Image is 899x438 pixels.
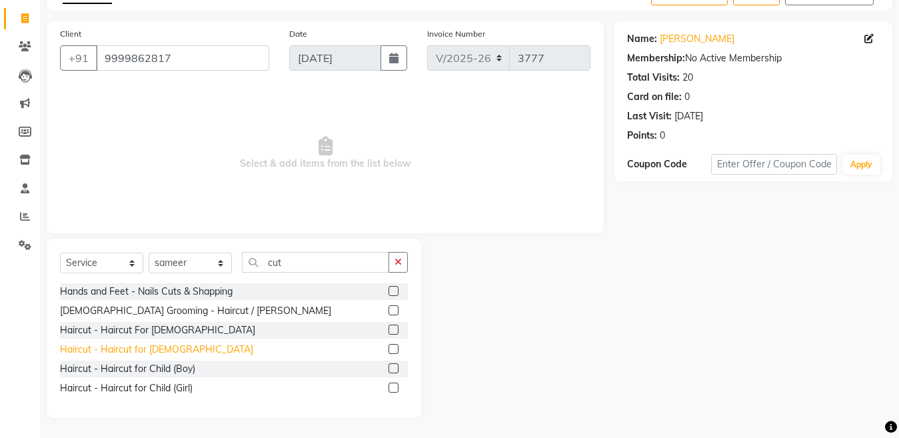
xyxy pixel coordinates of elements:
[684,90,690,104] div: 0
[842,155,880,175] button: Apply
[60,323,255,337] div: Haircut - Haircut For [DEMOGRAPHIC_DATA]
[627,51,685,65] div: Membership:
[627,109,672,123] div: Last Visit:
[627,71,680,85] div: Total Visits:
[60,87,590,220] span: Select & add items from the list below
[627,90,682,104] div: Card on file:
[627,129,657,143] div: Points:
[289,28,307,40] label: Date
[682,71,693,85] div: 20
[60,28,81,40] label: Client
[60,362,195,376] div: Haircut - Haircut for Child (Boy)
[711,154,837,175] input: Enter Offer / Coupon Code
[627,32,657,46] div: Name:
[60,381,193,395] div: Haircut - Haircut for Child (Girl)
[660,129,665,143] div: 0
[60,285,233,299] div: Hands and Feet - Nails Cuts & Shapping
[660,32,734,46] a: [PERSON_NAME]
[627,157,711,171] div: Coupon Code
[96,45,269,71] input: Search by Name/Mobile/Email/Code
[674,109,703,123] div: [DATE]
[627,51,879,65] div: No Active Membership
[60,343,253,357] div: Haircut - Haircut for [DEMOGRAPHIC_DATA]
[242,252,389,273] input: Search or Scan
[427,28,485,40] label: Invoice Number
[60,304,331,318] div: [DEMOGRAPHIC_DATA] Grooming - Haircut / [PERSON_NAME]
[60,45,97,71] button: +91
